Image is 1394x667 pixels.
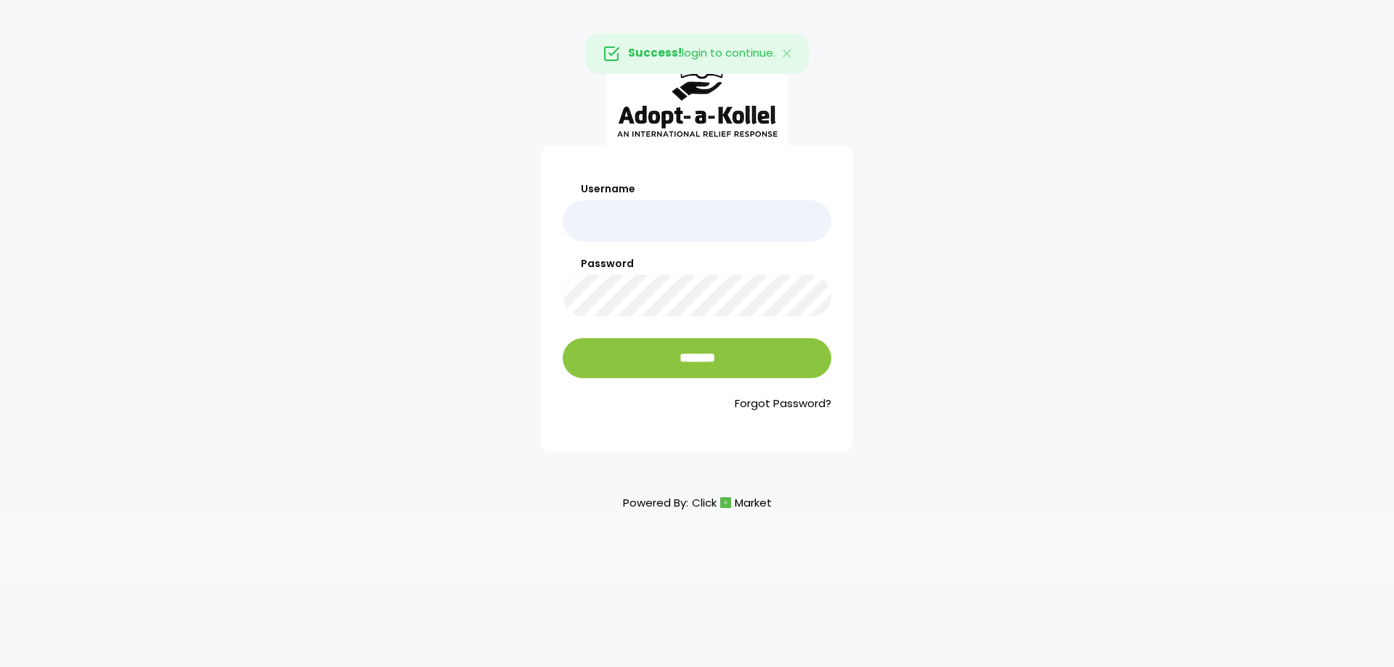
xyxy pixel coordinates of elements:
[563,396,831,412] a: Forgot Password?
[585,33,809,74] div: login to continue.
[767,34,809,73] button: Close
[563,256,831,271] label: Password
[623,493,772,512] p: Powered By:
[692,493,772,512] a: ClickMarket
[628,45,682,60] strong: Success!
[606,41,788,145] img: aak_logo_sm.jpeg
[563,181,831,197] label: Username
[720,497,731,508] img: cm_icon.png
